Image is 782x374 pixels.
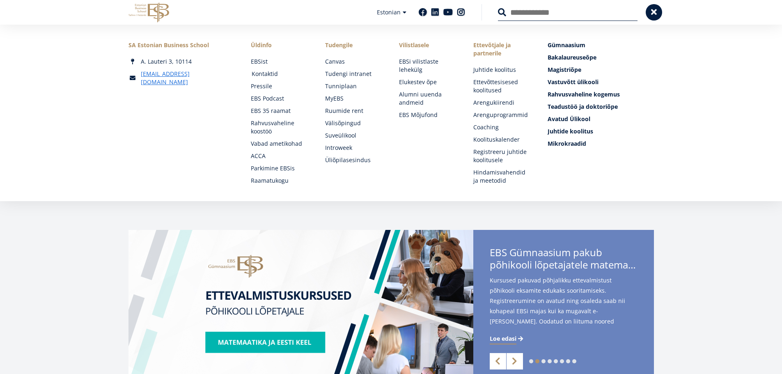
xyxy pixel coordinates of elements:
[490,335,516,343] span: Loe edasi
[473,41,531,57] span: Ettevõtjale ja partnerile
[473,168,531,185] a: Hindamisvahendid ja meetodid
[128,41,234,49] div: SA Estonian Business School
[473,99,531,107] a: Arengukiirendi
[457,8,465,16] a: Instagram
[473,148,531,164] a: Registreeru juhtide koolitusele
[325,70,383,78] a: Tudengi intranet
[141,70,234,86] a: [EMAIL_ADDRESS][DOMAIN_NAME]
[419,8,427,16] a: Facebook
[325,82,383,90] a: Tunniplaan
[548,90,654,99] a: Rahvusvaheline kogemus
[548,359,552,363] a: 4
[566,359,570,363] a: 7
[399,78,457,86] a: Elukestev õpe
[548,127,654,135] a: Juhtide koolitus
[507,353,523,369] a: Next
[541,359,546,363] a: 3
[252,70,310,78] a: Kontaktid
[548,66,581,73] span: Magistriõpe
[560,359,564,363] a: 6
[473,123,531,131] a: Coaching
[325,107,383,115] a: Ruumide rent
[548,115,590,123] span: Avatud Ülikool
[325,41,383,49] a: Tudengile
[473,111,531,119] a: Arenguprogrammid
[399,111,457,119] a: EBS Mõjufond
[325,119,383,127] a: Välisõpingud
[325,156,383,164] a: Üliõpilasesindus
[548,78,654,86] a: Vastuvõtt ülikooli
[490,246,638,273] span: EBS Gümnaasium pakub
[548,78,599,86] span: Vastuvõtt ülikooli
[548,41,585,49] span: Gümnaasium
[251,82,309,90] a: Pressile
[548,41,654,49] a: Gümnaasium
[473,78,531,94] a: Ettevõttesisesed koolitused
[529,359,533,363] a: 1
[251,177,309,185] a: Raamatukogu
[554,359,558,363] a: 5
[251,140,309,148] a: Vabad ametikohad
[251,107,309,115] a: EBS 35 raamat
[325,144,383,152] a: Introweek
[548,53,654,62] a: Bakalaureuseõpe
[473,135,531,144] a: Koolituskalender
[325,94,383,103] a: MyEBS
[490,275,638,340] span: Kursused pakuvad põhjalikku ettevalmistust põhikooli eksamite edukaks sooritamiseks. Registreerum...
[431,8,439,16] a: Linkedin
[490,335,525,343] a: Loe edasi
[490,353,506,369] a: Previous
[535,359,539,363] a: 2
[548,140,586,147] span: Mikrokraadid
[443,8,453,16] a: Youtube
[548,103,654,111] a: Teadustöö ja doktoriõpe
[572,359,576,363] a: 8
[548,115,654,123] a: Avatud Ülikool
[473,66,531,74] a: Juhtide koolitus
[128,57,234,66] div: A. Lauteri 3, 10114
[325,131,383,140] a: Suveülikool
[548,140,654,148] a: Mikrokraadid
[325,57,383,66] a: Canvas
[251,41,309,49] span: Üldinfo
[251,164,309,172] a: Parkimine EBSis
[399,57,457,74] a: EBSi vilistlaste lehekülg
[490,259,638,271] span: põhikooli lõpetajatele matemaatika- ja eesti keele kursuseid
[251,119,309,135] a: Rahvusvaheline koostöö
[548,90,620,98] span: Rahvusvaheline kogemus
[548,127,593,135] span: Juhtide koolitus
[251,94,309,103] a: EBS Podcast
[399,90,457,107] a: Alumni uuenda andmeid
[548,53,596,61] span: Bakalaureuseõpe
[548,103,618,110] span: Teadustöö ja doktoriõpe
[399,41,457,49] span: Vilistlasele
[548,66,654,74] a: Magistriõpe
[251,57,309,66] a: EBSist
[251,152,309,160] a: ACCA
